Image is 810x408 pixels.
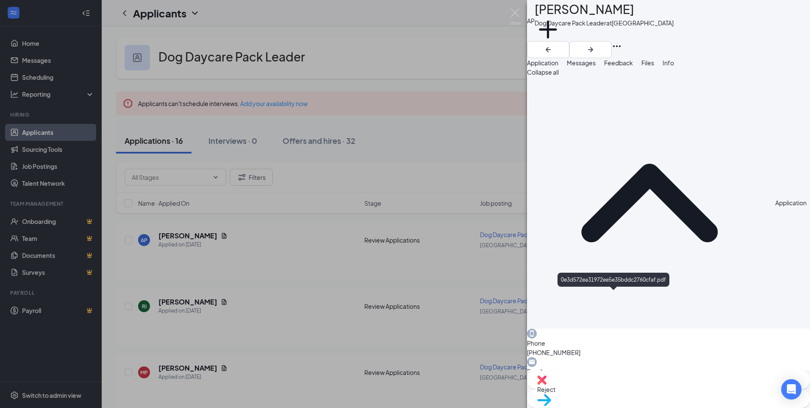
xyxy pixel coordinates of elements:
div: Open Intercom Messenger [781,379,802,400]
svg: Plus [535,16,561,43]
span: Email [527,367,810,376]
svg: Ellipses [612,41,622,51]
span: Reject [537,386,555,393]
svg: ArrowRight [585,45,596,55]
span: Files [641,59,654,67]
span: Feedback [604,59,633,67]
button: ArrowLeftNew [527,41,569,58]
span: Application [527,59,558,67]
button: ArrowRight [569,41,612,58]
span: Collapse all [527,68,559,76]
div: 0e3d572ea31972ee5e35bddc2760cfaf.pdf [558,273,669,287]
div: Application [775,198,807,207]
svg: ArrowLeftNew [543,45,553,55]
span: Info [663,59,674,67]
div: AP [527,16,535,25]
span: Messages [567,59,596,67]
svg: ChevronUp [527,80,772,325]
span: [PHONE_NUMBER] [527,348,810,357]
div: Dog Daycare Pack Leader at [GEOGRAPHIC_DATA] [535,19,674,27]
button: PlusAdd a tag [535,16,561,52]
span: Phone [527,338,810,348]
